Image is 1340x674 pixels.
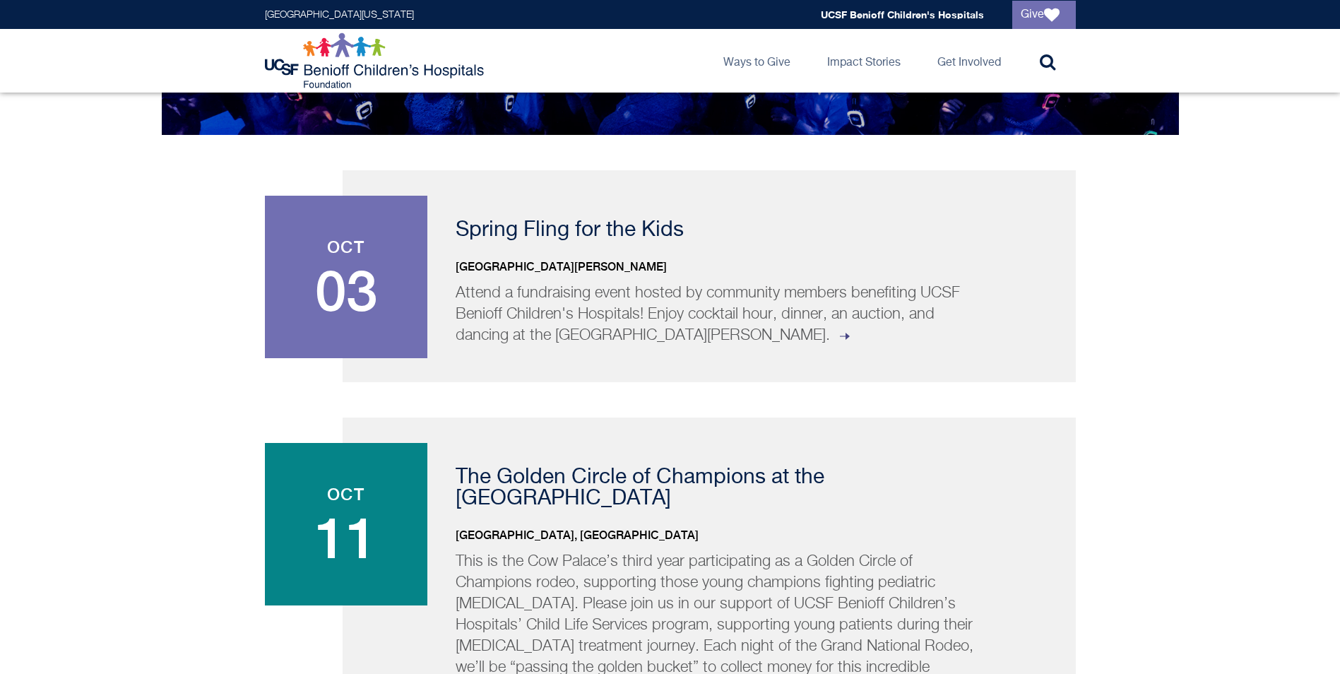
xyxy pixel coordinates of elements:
[926,29,1012,93] a: Get Involved
[343,170,1076,382] a: Oct 03 Spring Fling for the Kids [GEOGRAPHIC_DATA][PERSON_NAME] Attend a fundraising event hosted...
[279,238,413,255] span: Oct
[456,467,1040,509] p: The Golden Circle of Champions at the [GEOGRAPHIC_DATA]
[456,259,1040,276] p: [GEOGRAPHIC_DATA][PERSON_NAME]
[279,485,413,502] span: Oct
[712,29,802,93] a: Ways to Give
[456,527,1040,544] p: [GEOGRAPHIC_DATA], [GEOGRAPHIC_DATA]
[279,509,413,566] span: 11
[816,29,912,93] a: Impact Stories
[265,32,487,89] img: Logo for UCSF Benioff Children's Hospitals Foundation
[456,220,1040,241] p: Spring Fling for the Kids
[265,10,414,20] a: [GEOGRAPHIC_DATA][US_STATE]
[821,8,984,20] a: UCSF Benioff Children's Hospitals
[279,262,413,319] span: 03
[1012,1,1076,29] a: Give
[456,283,982,346] p: Attend a fundraising event hosted by community members benefiting UCSF Benioff Children's Hospita...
